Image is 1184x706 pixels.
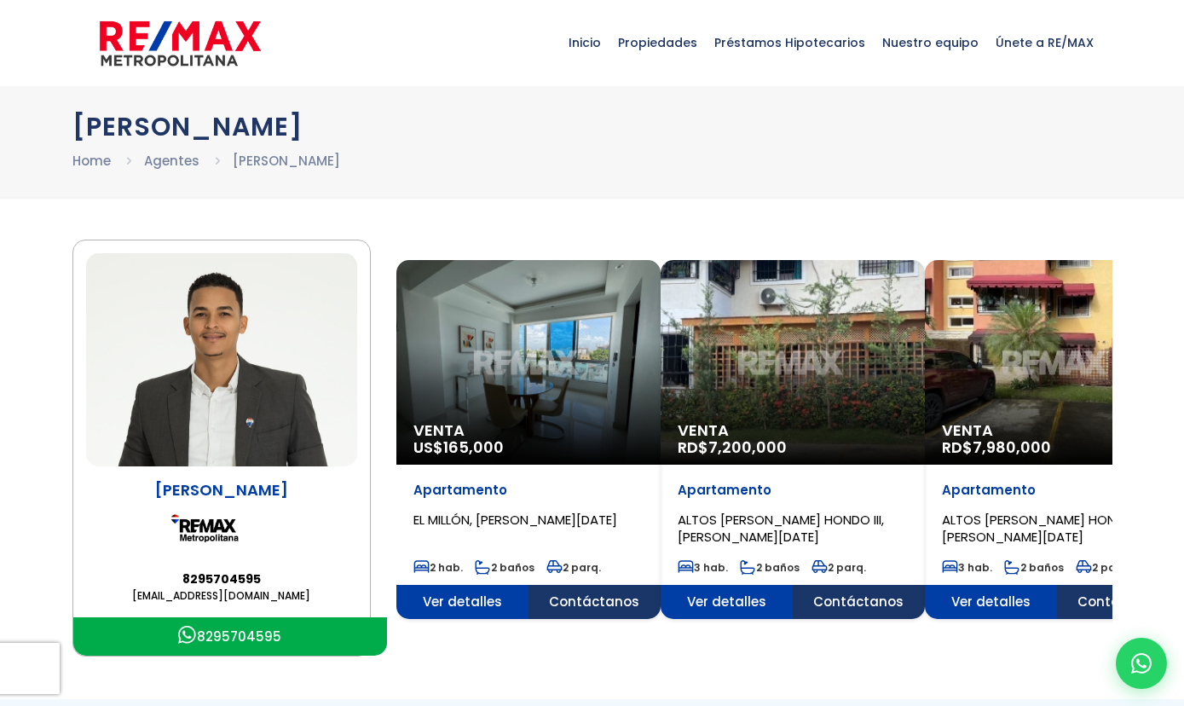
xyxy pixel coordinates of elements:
a: Home [72,152,111,170]
img: Remax Metropolitana [170,501,273,556]
span: 2 hab. [413,560,463,575]
span: 2 baños [475,560,534,575]
span: RD$ [678,437,787,458]
a: Agentes [144,152,199,170]
span: Préstamos Hipotecarios [706,17,874,68]
a: 8295704595 [86,570,357,587]
span: 2 parq. [546,560,601,575]
span: RD$ [942,437,1051,458]
span: Venta [678,422,908,439]
span: 3 hab. [678,560,728,575]
span: 7,980,000 [973,437,1051,458]
a: [EMAIL_ADDRESS][DOMAIN_NAME] [86,587,357,605]
span: 165,000 [443,437,504,458]
p: Apartamento [942,482,1172,499]
img: remax-metropolitana-logo [100,18,261,69]
span: US$ [413,437,504,458]
span: EL MILLÓN, [PERSON_NAME][DATE] [413,511,617,529]
a: [PERSON_NAME] [233,152,340,170]
span: Inicio [560,17,609,68]
span: 2 baños [740,560,800,575]
span: Venta [942,422,1172,439]
p: Apartamento [413,482,644,499]
span: Contáctanos [793,585,925,619]
p: Apartamento [678,482,908,499]
img: Icono Whatsapp [178,626,197,645]
span: 7,200,000 [708,437,787,458]
span: 2 parq. [811,560,866,575]
span: Venta [413,422,644,439]
span: 3 hab. [942,560,992,575]
span: 2 parq. [1076,560,1130,575]
span: Nuestro equipo [874,17,987,68]
span: 2 baños [1004,560,1064,575]
a: Icono Whatsapp8295704595 [73,617,387,656]
p: [PERSON_NAME] [86,479,357,501]
span: Propiedades [609,17,706,68]
a: Venta US$165,000 Apartamento EL MILLÓN, [PERSON_NAME][DATE] 2 hab. 2 baños 2 parq. Ver detalles C... [396,260,661,619]
span: Ver detalles [925,585,1057,619]
span: Únete a RE/MAX [987,17,1102,68]
a: Venta RD$7,200,000 Apartamento ALTOS [PERSON_NAME] HONDO III, [PERSON_NAME][DATE] 3 hab. 2 baños ... [661,260,925,619]
img: Geovanny Morel [86,253,357,466]
span: Ver detalles [661,585,793,619]
span: ALTOS [PERSON_NAME] HONDO III, [PERSON_NAME][DATE] [942,511,1148,546]
span: ALTOS [PERSON_NAME] HONDO III, [PERSON_NAME][DATE] [678,511,884,546]
span: Contáctanos [528,585,661,619]
span: Ver detalles [396,585,528,619]
h1: [PERSON_NAME] [72,112,1112,142]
